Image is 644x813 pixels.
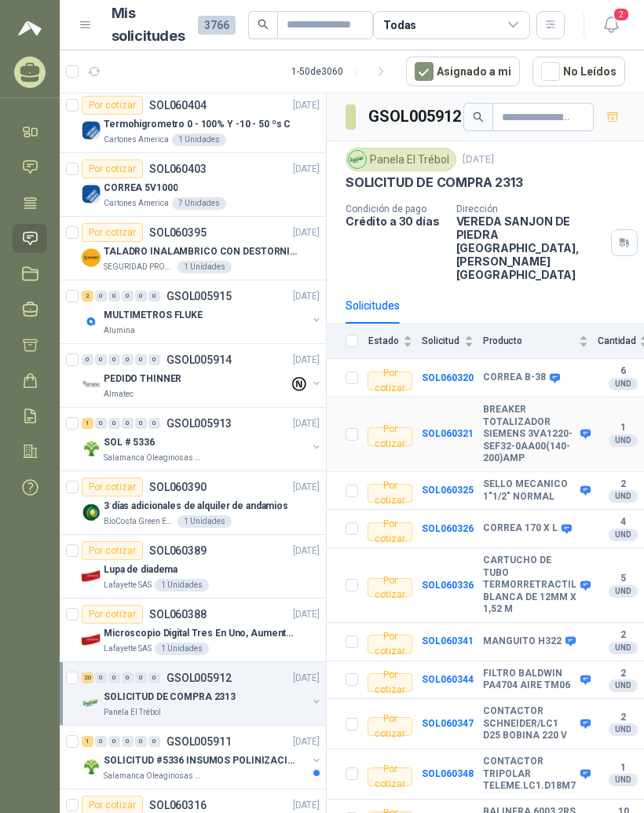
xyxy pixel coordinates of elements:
p: SEGURIDAD PROVISER LTDA [104,261,174,273]
p: [DATE] [293,798,320,813]
div: 0 [108,672,120,683]
a: SOL060348 [422,768,474,779]
p: [DATE] [293,225,320,240]
button: Asignado a mi [406,57,520,86]
p: Dirección [456,203,605,214]
p: SOLICITUD DE COMPRA 2313 [346,174,523,191]
p: GSOL005914 [166,354,232,365]
p: [DATE] [293,544,320,558]
p: Cartones America [104,197,169,210]
div: Por cotizar [368,427,412,446]
p: SOLICITUD #5336 INSUMOS POLINIZACIÓN [104,753,299,768]
a: 1 0 0 0 0 0 GSOL005911[DATE] Company LogoSOLICITUD #5336 INSUMOS POLINIZACIÓNSalamanca Oleaginosa... [82,732,323,782]
p: GSOL005912 [166,672,232,683]
h3: GSOL005912 [368,104,463,129]
b: FILTRO BALDWIN PA4704 AIRE TM06 [483,668,576,692]
div: 0 [135,736,147,747]
a: SOL060344 [422,674,474,685]
div: 0 [108,736,120,747]
p: MULTIMETROS FLUKE [104,308,203,323]
a: Por cotizarSOL060390[DATE] Company Logo3 días adicionales de alquiler de andamiosBioCosta Green E... [60,471,326,535]
div: Por cotizar [82,96,143,115]
p: Microscopio Digital Tres En Uno, Aumento De 1000x [104,626,299,641]
div: 0 [108,354,120,365]
div: UND [609,679,638,692]
th: Solicitud [422,324,483,359]
p: [DATE] [293,607,320,622]
div: Por cotizar [368,522,412,541]
div: UND [609,585,638,598]
div: 0 [122,354,134,365]
b: SOL060336 [422,580,474,591]
div: 0 [135,418,147,429]
p: VEREDA SANJON DE PIEDRA [GEOGRAPHIC_DATA] , [PERSON_NAME][GEOGRAPHIC_DATA] [456,214,605,281]
div: Por cotizar [368,767,412,786]
b: CORREA 170 X L [483,522,558,535]
a: SOL060321 [422,428,474,439]
img: Company Logo [82,694,101,712]
p: Alumina [104,324,135,337]
b: MANGUITO H322 [483,635,562,648]
div: 0 [135,291,147,302]
p: Almatec [104,388,134,401]
p: [DATE] [293,289,320,304]
div: 0 [122,736,134,747]
div: 0 [122,291,134,302]
div: 0 [95,736,107,747]
div: 0 [122,418,134,429]
p: Salamanca Oleaginosas SAS [104,452,203,464]
span: Cantidad [598,335,636,346]
div: 1 Unidades [177,261,232,273]
div: Por cotizar [368,673,412,692]
a: 0 0 0 0 0 0 GSOL005914[DATE] Company LogoPEDIDO THINNERAlmatec [82,350,323,401]
a: 2 0 0 0 0 0 GSOL005915[DATE] Company LogoMULTIMETROS FLUKEAlumina [82,287,323,337]
p: Lupa de diadema [104,562,177,577]
p: TALADRO INALAMBRICO CON DESTORNILLADOR DE ESTRIA [104,244,299,259]
div: 1 Unidades [155,579,209,591]
span: Producto [483,335,576,346]
p: [DATE] [293,98,320,113]
p: SOLICITUD DE COMPRA 2313 [104,690,236,705]
b: SELLO MECANICO 1"1/2" NORMAL [483,478,576,503]
div: 2 [82,291,93,302]
b: CONTACTOR SCHNEIDER/LC1 D25 BOBINA 220 V [483,705,576,742]
p: SOL060395 [149,227,207,238]
p: SOL # 5336 [104,435,155,450]
img: Company Logo [82,121,101,140]
div: Por cotizar [82,605,143,624]
a: SOL060341 [422,635,474,646]
div: 0 [135,672,147,683]
b: CONTACTOR TRIPOLAR TELEME.LC1.D18M7 [483,756,576,793]
span: search [258,19,269,30]
div: Por cotizar [82,478,143,496]
div: 0 [148,291,160,302]
img: Company Logo [82,375,101,394]
div: Por cotizar [82,159,143,178]
p: Lafayette SAS [104,579,152,591]
span: 3766 [198,16,236,35]
div: 1 Unidades [155,643,209,655]
p: Crédito a 30 días [346,214,444,228]
div: 1 [82,736,93,747]
b: CARTUCHO DE TUBO TERMORRETRACTIL BLANCA DE 12MM X 1,52 M [483,555,576,616]
img: Company Logo [82,248,101,267]
h1: Mis solicitudes [112,2,185,48]
a: Por cotizarSOL060388[DATE] Company LogoMicroscopio Digital Tres En Uno, Aumento De 1000xLafayette... [60,599,326,662]
p: [DATE] [293,353,320,368]
span: search [473,112,484,123]
a: SOL060320 [422,372,474,383]
div: 0 [95,291,107,302]
a: SOL060325 [422,485,474,496]
p: [DATE] [293,162,320,177]
p: GSOL005911 [166,736,232,747]
div: 1 - 50 de 3060 [291,59,393,84]
th: Estado [368,324,422,359]
p: 3 días adicionales de alquiler de andamios [104,499,288,514]
b: CORREA B-38 [483,372,546,384]
p: Condición de pago [346,203,444,214]
span: Estado [368,335,400,346]
p: SOL060404 [149,100,207,111]
img: Company Logo [349,151,366,168]
span: Solicitud [422,335,461,346]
